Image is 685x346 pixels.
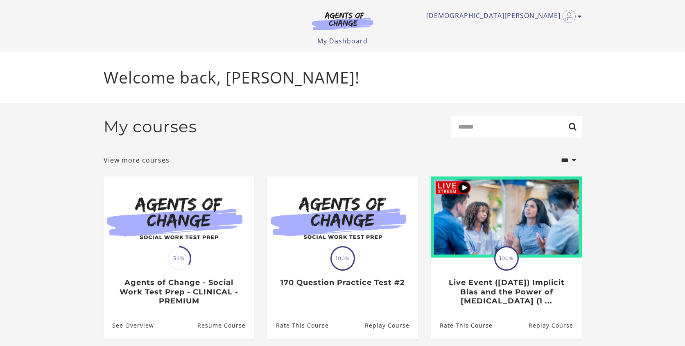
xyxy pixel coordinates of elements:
[104,312,154,339] a: Agents of Change - Social Work Test Prep - CLINICAL - PREMIUM: See Overview
[332,247,354,269] span: 100%
[528,312,581,339] a: Live Event (8/1/25) Implicit Bias and the Power of Peer Support (1 ...: Resume Course
[197,312,254,339] a: Agents of Change - Social Work Test Prep - CLINICAL - PREMIUM: Resume Course
[317,36,368,45] a: My Dashboard
[267,312,329,339] a: 170 Question Practice Test #2: Rate This Course
[440,278,573,306] h3: Live Event ([DATE]) Implicit Bias and the Power of [MEDICAL_DATA] (1 ...
[112,278,245,306] h3: Agents of Change - Social Work Test Prep - CLINICAL - PREMIUM
[104,66,582,90] p: Welcome back, [PERSON_NAME]!
[168,247,190,269] span: 34%
[364,312,418,339] a: 170 Question Practice Test #2: Resume Course
[104,155,170,165] a: View more courses
[303,11,382,30] img: Agents of Change Logo
[431,312,493,339] a: Live Event (8/1/25) Implicit Bias and the Power of Peer Support (1 ...: Rate This Course
[426,10,578,23] a: Toggle menu
[104,117,197,136] h2: My courses
[495,247,518,269] span: 100%
[276,278,409,287] h3: 170 Question Practice Test #2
